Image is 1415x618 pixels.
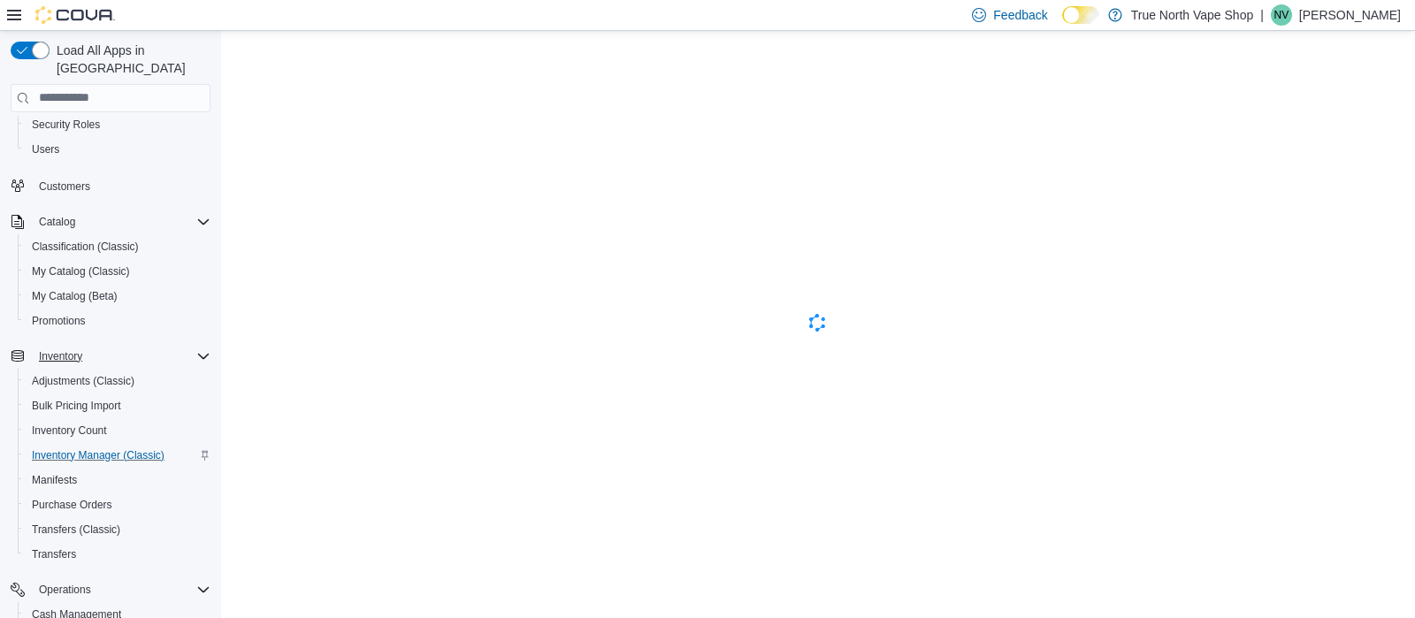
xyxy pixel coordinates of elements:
span: Transfers [32,547,76,561]
span: Promotions [25,310,210,332]
span: Inventory Manager (Classic) [25,445,210,466]
button: Transfers [18,542,218,567]
span: Classification (Classic) [32,240,139,254]
span: Bulk Pricing Import [25,395,210,416]
span: Inventory [32,346,210,367]
button: Promotions [18,309,218,333]
span: Transfers [25,544,210,565]
span: Adjustments (Classic) [32,374,134,388]
span: Feedback [993,6,1047,24]
span: My Catalog (Classic) [32,264,130,278]
span: Load All Apps in [GEOGRAPHIC_DATA] [50,42,210,77]
img: Cova [35,6,115,24]
span: Purchase Orders [25,494,210,515]
button: Operations [4,577,218,602]
span: Inventory Count [32,423,107,438]
a: Classification (Classic) [25,236,146,257]
button: Inventory Manager (Classic) [18,443,218,468]
button: Manifests [18,468,218,492]
span: My Catalog (Classic) [25,261,210,282]
span: Transfers (Classic) [25,519,210,540]
a: Inventory Count [25,420,114,441]
span: Manifests [32,473,77,487]
button: Adjustments (Classic) [18,369,218,393]
p: | [1260,4,1264,26]
a: Customers [32,176,97,197]
button: Customers [4,172,218,198]
span: Users [25,139,210,160]
button: Users [18,137,218,162]
span: Security Roles [32,118,100,132]
a: Bulk Pricing Import [25,395,128,416]
span: Purchase Orders [32,498,112,512]
a: Inventory Manager (Classic) [25,445,172,466]
button: Inventory [32,346,89,367]
span: Transfers (Classic) [32,523,120,537]
span: Dark Mode [1062,24,1063,25]
span: NV [1274,4,1289,26]
a: Purchase Orders [25,494,119,515]
span: Customers [39,179,90,194]
span: My Catalog (Beta) [25,286,210,307]
button: Catalog [32,211,82,233]
span: Users [32,142,59,156]
span: Bulk Pricing Import [32,399,121,413]
a: Transfers (Classic) [25,519,127,540]
span: Security Roles [25,114,210,135]
span: Adjustments (Classic) [25,370,210,392]
button: Inventory Count [18,418,218,443]
p: True North Vape Shop [1131,4,1254,26]
span: Manifests [25,469,210,491]
button: Catalog [4,210,218,234]
span: Catalog [32,211,210,233]
a: Adjustments (Classic) [25,370,141,392]
a: Users [25,139,66,160]
button: Security Roles [18,112,218,137]
button: Inventory [4,344,218,369]
div: Nancy Vape [1271,4,1292,26]
input: Dark Mode [1062,6,1099,25]
button: Purchase Orders [18,492,218,517]
button: My Catalog (Classic) [18,259,218,284]
span: Inventory Manager (Classic) [32,448,164,462]
button: Bulk Pricing Import [18,393,218,418]
span: Promotions [32,314,86,328]
span: Operations [32,579,210,600]
span: My Catalog (Beta) [32,289,118,303]
button: My Catalog (Beta) [18,284,218,309]
button: Transfers (Classic) [18,517,218,542]
span: Inventory [39,349,82,363]
span: Customers [32,174,210,196]
span: Inventory Count [25,420,210,441]
a: My Catalog (Classic) [25,261,137,282]
a: Promotions [25,310,93,332]
p: [PERSON_NAME] [1299,4,1401,26]
button: Operations [32,579,98,600]
a: Manifests [25,469,84,491]
a: Transfers [25,544,83,565]
a: Security Roles [25,114,107,135]
span: Classification (Classic) [25,236,210,257]
button: Classification (Classic) [18,234,218,259]
span: Operations [39,583,91,597]
a: My Catalog (Beta) [25,286,125,307]
span: Catalog [39,215,75,229]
